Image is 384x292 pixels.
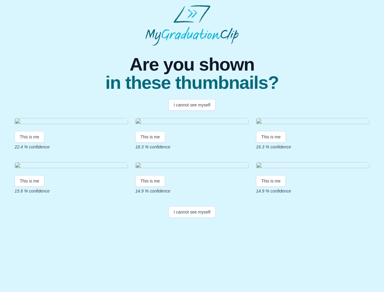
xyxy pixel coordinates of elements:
img: MyGraduationClip [145,5,239,46]
button: This is me [15,131,44,143]
span: Are you shown [105,55,278,74]
img: 209e8b7fa333d49b3edb4e5c136ffa8d4df79f30.gif [15,118,128,126]
p: 14.9 % confidence [135,188,249,194]
span: in these thumbnails? [105,74,278,92]
img: a8cbe01811abc90e176338eeb55d43be06083d41.gif [15,162,128,170]
button: This is me [135,131,165,143]
p: 18.3 % confidence [135,144,249,150]
button: I cannot see myself [168,206,216,218]
button: This is me [15,175,44,187]
p: 14.9 % confidence [256,188,369,194]
img: 82d4d0a5d14f372df0f201a5c4d5685a7cf9e31a.gif [135,162,249,170]
img: c43c033f452ee87134f1fbeebc3cbff1ecd93577.gif [135,118,249,126]
img: 962f31310da0a093d7d8fa374d87cad39734e065.gif [256,118,369,126]
button: This is me [256,131,286,143]
button: This is me [256,175,286,187]
p: 22.4 % confidence [15,144,128,150]
button: I cannot see myself [168,99,216,111]
p: 15.6 % confidence [15,188,128,194]
p: 16.3 % confidence [256,144,369,150]
button: This is me [135,175,165,187]
img: 506df557ce4fe21cf8cbb7db254b378a6809f863.gif [256,162,369,170]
